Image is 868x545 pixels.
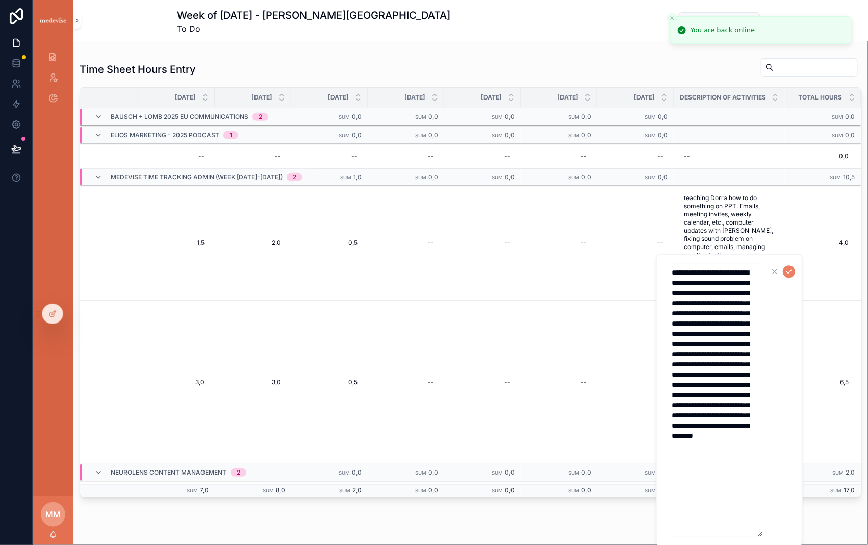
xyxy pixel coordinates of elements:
span: 0,0 [428,131,438,139]
div: -- [428,378,434,386]
div: -- [198,152,205,160]
div: -- [684,152,690,160]
span: 0,0 [658,131,668,139]
span: 0,0 [505,468,515,476]
small: Sum [568,175,579,180]
div: -- [581,239,587,247]
span: 0,0 [581,173,591,181]
div: -- [275,152,281,160]
span: 10,5 [844,173,855,181]
span: 0,0 [352,468,362,476]
small: Sum [645,488,656,493]
small: Sum [492,114,503,120]
small: Sum [339,114,350,120]
span: 3,0 [148,378,205,386]
span: 0,0 [658,113,668,120]
div: -- [504,152,510,160]
small: Sum [832,133,844,138]
small: Sum [263,488,274,493]
div: 1 [229,131,232,139]
div: -- [581,152,587,160]
small: Sum [568,114,579,120]
div: scrollable content [33,41,73,120]
span: 4,0 [785,239,849,247]
small: Sum [415,114,426,120]
small: Sum [415,488,426,493]
span: 6,5 [785,378,849,386]
small: Sum [833,470,844,476]
span: 0,0 [352,113,362,120]
small: Sum [339,470,350,476]
small: Sum [415,133,426,138]
div: -- [351,152,358,160]
small: Sum [415,175,426,180]
small: Sum [832,114,844,120]
span: 0,0 [505,173,515,181]
div: -- [504,239,510,247]
span: [DATE] [328,93,349,102]
small: Sum [645,470,656,476]
span: 2,0 [225,239,281,247]
small: Sum [568,470,579,476]
small: Sum [492,175,503,180]
span: [DATE] [557,93,578,102]
small: Sum [339,133,350,138]
small: Sum [830,175,841,180]
small: Sum [492,488,503,493]
span: 0,5 [301,239,358,247]
span: Total Hours [799,93,843,102]
span: Medevise Time Tracking ADMIN (week [DATE]-[DATE]) [111,173,283,181]
div: 2 [259,113,262,121]
span: 7,0 [200,486,209,494]
span: 0,0 [846,113,855,120]
small: Sum [415,470,426,476]
div: -- [581,378,587,386]
span: 0,0 [428,468,438,476]
h1: Time Sheet Hours Entry [80,62,196,77]
span: Bausch + Lomb 2025 EU Communications [111,113,248,121]
span: 0,0 [352,131,362,139]
span: 0,0 [505,486,515,494]
small: Sum [645,133,656,138]
img: App logo [39,16,67,25]
small: Sum [187,488,198,493]
span: 0,0 [428,173,438,181]
div: -- [504,378,510,386]
div: 2 [237,468,240,477]
span: 2,0 [352,486,362,494]
span: 0,0 [581,131,591,139]
h1: Week of [DATE] - [PERSON_NAME][GEOGRAPHIC_DATA] [177,8,450,22]
small: Sum [340,175,351,180]
span: 0,0 [581,486,591,494]
small: Sum [568,488,579,493]
span: 0,5 [301,378,358,386]
span: To Do [177,22,450,35]
span: Elios Marketing - 2025 Podcast [111,131,219,139]
small: Sum [645,175,656,180]
span: 0,0 [428,486,438,494]
span: 2,0 [846,468,855,476]
span: Description of Activities [680,93,766,102]
div: -- [428,239,434,247]
span: [DATE] [634,93,655,102]
span: [DATE] [481,93,502,102]
small: Sum [492,470,503,476]
small: Sum [492,133,503,138]
small: Sum [831,488,842,493]
span: 3,0 [225,378,281,386]
span: 1,0 [353,173,362,181]
small: Sum [339,488,350,493]
div: You are back online [691,25,755,35]
span: [DATE] [404,93,425,102]
span: 8,0 [276,486,285,494]
div: 2 [293,173,296,181]
span: 0,0 [428,113,438,120]
span: 0,0 [658,173,668,181]
span: teaching Dorra how to do something on PPT. Emails, meeting invites, weekly calendar, etc., comput... [684,194,775,292]
span: 0,0 [581,468,591,476]
div: -- [657,152,663,160]
span: 0,0 [505,113,515,120]
small: Sum [645,114,656,120]
span: 17,0 [844,486,855,494]
span: [DATE] [175,93,196,102]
